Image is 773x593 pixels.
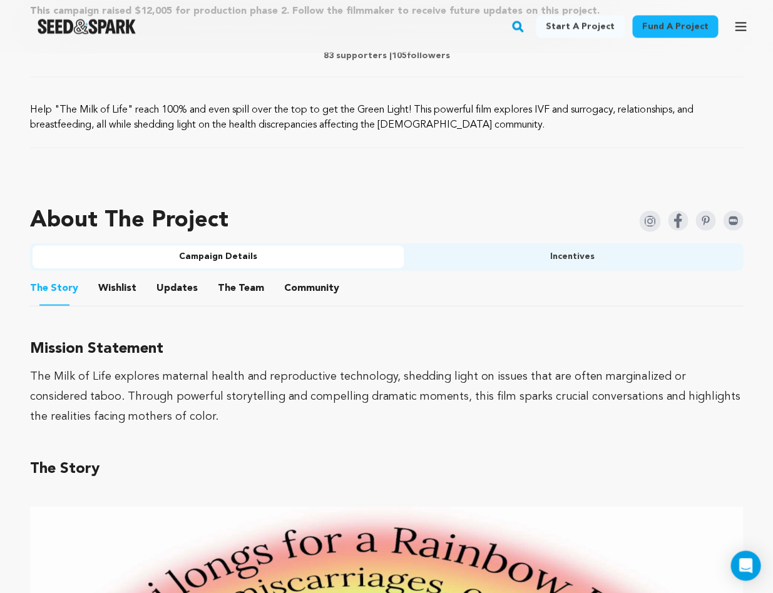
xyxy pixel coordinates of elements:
button: Incentives [404,245,741,268]
button: Campaign Details [33,245,404,268]
span: The [30,280,48,295]
span: 105 [392,51,407,59]
a: Start a project [536,15,625,38]
div: Open Intercom Messenger [730,550,760,580]
img: Seed&Spark Instagram Icon [639,210,660,231]
a: Seed&Spark Homepage [38,19,136,34]
p: Help "The Milk of Life" reach 100% and even spill over the top to get the Green Light! This power... [30,102,743,132]
img: Seed&Spark IMDB Icon [723,210,743,230]
a: Fund a project [632,15,718,38]
span: Team [218,280,264,295]
img: Seed&Spark Facebook Icon [668,210,688,230]
img: Seed&Spark Pinterest Icon [695,210,715,230]
span: Updates [156,280,198,295]
span: Community [284,280,339,295]
img: Seed&Spark Logo Dark Mode [38,19,136,34]
div: The Milk of Life explores maternal health and reproductive technology, shedding light on issues t... [30,366,743,426]
span: The [218,280,236,295]
span: Wishlist [98,280,136,295]
h1: About The Project [30,208,228,233]
span: Story [30,280,78,295]
p: 83 supporters | followers [30,49,743,61]
h3: Mission Statement [30,336,743,361]
h3: The Story [30,456,743,481]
